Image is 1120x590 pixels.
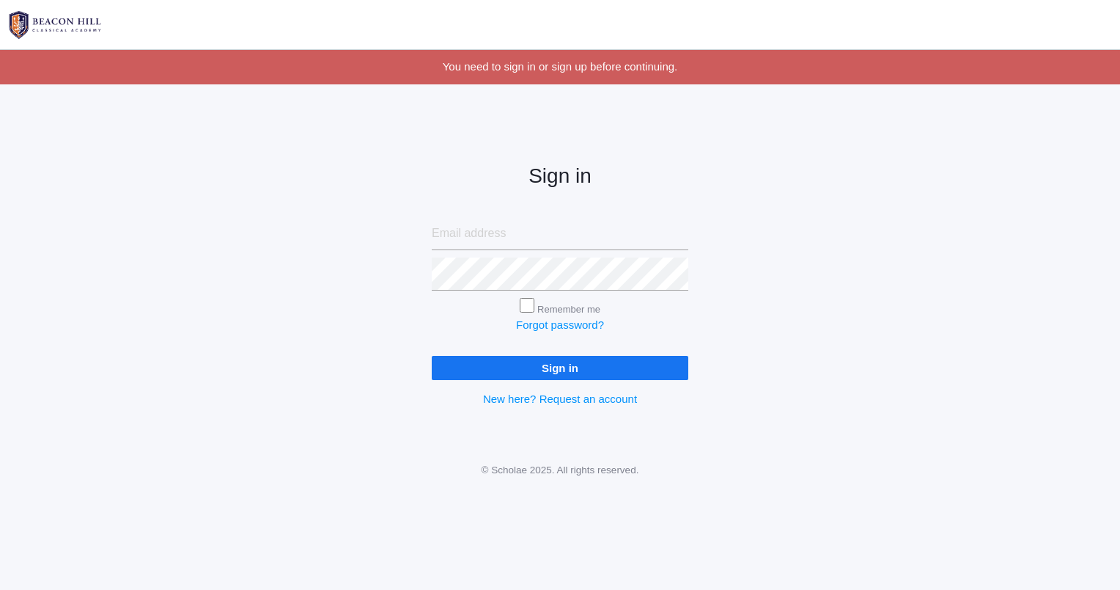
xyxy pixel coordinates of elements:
[483,393,637,405] a: New here? Request an account
[537,304,600,315] label: Remember me
[432,356,688,380] input: Sign in
[432,165,688,188] h2: Sign in
[432,217,688,250] input: Email address
[516,318,604,331] a: Forgot password?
